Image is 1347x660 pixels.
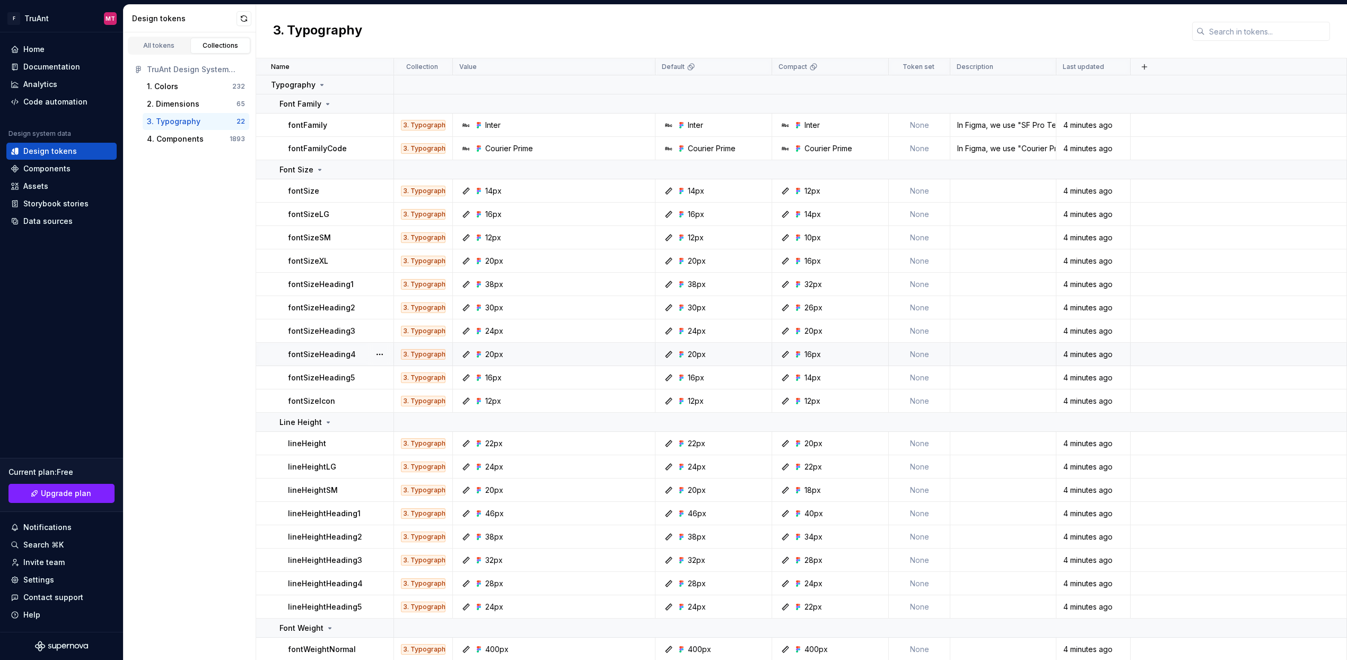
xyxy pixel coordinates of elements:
[8,467,115,477] div: Current plan : Free
[8,129,71,138] div: Design system data
[804,186,820,196] div: 12px
[401,644,445,655] div: 3. Typography
[401,209,445,220] div: 3. Typography
[23,610,40,620] div: Help
[143,78,249,95] a: 1. Colors232
[23,522,72,533] div: Notifications
[485,186,502,196] div: 14px
[6,195,117,212] a: Storybook stories
[485,508,504,519] div: 46px
[485,232,501,243] div: 12px
[23,44,45,55] div: Home
[401,186,445,196] div: 3. Typography
[288,349,356,360] p: fontSizeHeading4
[485,644,509,655] div: 400px
[23,216,73,227] div: Data sources
[688,438,705,449] div: 22px
[401,256,445,266] div: 3. Typography
[889,432,950,455] td: None
[288,143,347,154] p: fontFamilyCode
[401,143,445,154] div: 3. Typography
[688,602,706,612] div: 24px
[485,485,503,496] div: 20px
[288,644,356,655] p: fontWeightNormal
[804,485,821,496] div: 18px
[401,302,445,313] div: 3. Typography
[889,296,950,319] td: None
[1057,578,1130,589] div: 4 minutes ago
[889,595,950,619] td: None
[1057,396,1130,406] div: 4 minutes ago
[288,396,335,406] p: fontSizeIcon
[485,302,503,313] div: 30px
[688,326,706,336] div: 24px
[804,232,821,243] div: 10px
[889,525,950,549] td: None
[6,519,117,536] button: Notifications
[288,508,361,519] p: lineHeightHeading1
[23,540,64,550] div: Search ⌘K
[1057,508,1130,519] div: 4 minutes ago
[951,120,1055,131] div: In Figma, we use "SF Pro Text" as a default font family. Ant Design of React uses system font fam...
[1057,438,1130,449] div: 4 minutes ago
[485,438,503,449] div: 22px
[401,508,445,519] div: 3. Typography
[485,555,503,566] div: 32px
[889,179,950,203] td: None
[6,143,117,160] a: Design tokens
[1057,555,1130,566] div: 4 minutes ago
[889,389,950,413] td: None
[485,602,503,612] div: 24px
[23,79,57,90] div: Analytics
[662,63,685,71] p: Default
[288,302,355,313] p: fontSizeHeading2
[35,641,88,652] svg: Supernova Logo
[804,462,822,472] div: 22px
[804,302,823,313] div: 26px
[6,589,117,606] button: Contact support
[237,100,245,108] div: 65
[147,81,178,92] div: 1. Colors
[1205,22,1330,41] input: Search in tokens...
[6,41,117,58] a: Home
[889,319,950,343] td: None
[889,343,950,366] td: None
[23,592,83,603] div: Contact support
[401,438,445,449] div: 3. Typography
[273,22,362,41] h2: 3. Typography
[889,455,950,479] td: None
[1063,63,1104,71] p: Last updated
[688,532,706,542] div: 38px
[132,13,237,24] div: Design tokens
[951,143,1055,154] div: In Figma, we use "Courier Prime" as a default code font family. Ant Design of React uses system f...
[2,7,121,30] button: FTruAntMT
[143,113,249,130] a: 3. Typography22
[237,117,245,126] div: 22
[288,438,326,449] p: lineHeight
[804,555,823,566] div: 28px
[401,555,445,566] div: 3. Typography
[1057,209,1130,220] div: 4 minutes ago
[143,95,249,112] a: 2. Dimensions65
[688,555,705,566] div: 32px
[1057,372,1130,383] div: 4 minutes ago
[106,14,115,23] div: MT
[288,232,331,243] p: fontSizeSM
[1057,256,1130,266] div: 4 minutes ago
[288,555,362,566] p: lineHeightHeading3
[485,256,503,266] div: 20px
[1057,143,1130,154] div: 4 minutes ago
[401,396,445,406] div: 3. Typography
[401,232,445,243] div: 3. Typography
[688,209,704,220] div: 16px
[288,462,336,472] p: lineHeightLG
[8,484,115,503] a: Upgrade plan
[401,462,445,472] div: 3. Typography
[485,209,502,220] div: 16px
[485,396,501,406] div: 12px
[1057,326,1130,336] div: 4 minutes ago
[24,13,49,24] div: TruAnt
[804,120,820,131] div: Inter
[804,508,823,519] div: 40px
[147,134,204,144] div: 4. Components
